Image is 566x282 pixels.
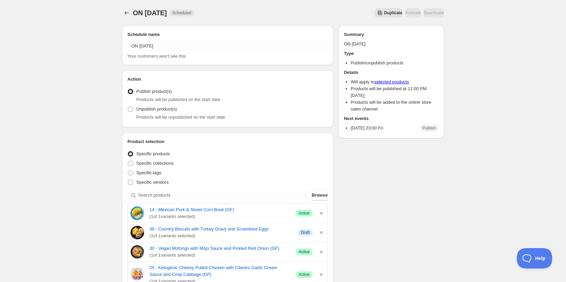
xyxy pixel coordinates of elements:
h2: Schedule name [127,31,328,38]
img: 14 - Mexican Pork & Street Corn Bowl [130,206,144,220]
a: 30 - Vegan Mofongo with Mojo Sauce and Pickled Red Onion (GF) [149,245,290,252]
span: ( 1 of 1 variants selected) [149,252,290,259]
span: Active [299,210,310,216]
span: Products will be unpublished on the start date [136,115,225,120]
span: Specific products [136,151,170,156]
img: 30 - Vegan Mofongo with Mojo Sauce and Pickled Red Onion (GF) [130,245,144,259]
span: Specific vendors [136,180,168,185]
iframe: Toggle Customer Support [517,248,552,268]
h2: Product selection [127,138,328,145]
span: Publish [423,125,436,131]
input: Search products [138,190,310,201]
a: 39 - Country Biscuits with Turkey Gravy and Scrambled Eggs [149,226,293,233]
span: Unpublish product(s) [136,106,177,112]
a: 25 - Ketogenic Cheesy Pulled Chicken with Cilantro Garlic Cream Sauce and Crisp Cabbage (GF) [149,264,290,278]
h2: Summary [344,31,439,38]
li: Products will be published at 11:00 PM [DATE] [351,85,439,99]
span: Active [299,249,310,255]
h2: Action [127,76,328,83]
h2: Type [344,50,439,57]
span: ON [DATE] [133,9,167,17]
span: Products will be published on the start date [136,97,220,102]
button: Secondary action label [375,8,402,18]
h2: Details [344,69,439,76]
li: Will apply to [351,79,439,85]
span: Publish product(s) [136,89,172,94]
button: Browse [312,190,328,201]
a: selected products [375,79,409,84]
span: ( 1 of 1 variants selected) [149,233,293,239]
button: Schedules [122,8,132,18]
li: Products will be added to the online store sales channel [351,99,439,113]
span: Duplicate [384,10,402,16]
span: Active [299,272,310,277]
li: Publish/unpublish products [351,60,439,66]
span: Draft [301,230,310,235]
img: 39 - Country Biscuits with Turkey Gravy and Scrambled Eggs [130,226,144,239]
span: Specific collections [136,161,174,166]
span: Scheduled [172,10,191,16]
h2: Next events [344,115,439,122]
span: Specific tags [136,170,161,175]
span: ( 1 of 1 variants selected) [149,213,290,220]
span: Browse [312,192,328,199]
span: Your customers won't see this [127,54,186,59]
p: [DATE] 23:00 Fri [351,125,383,132]
p: ON [DATE] [344,41,439,47]
a: 14 - Mexican Pork & Street Corn Bowl (GF) [149,206,290,213]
